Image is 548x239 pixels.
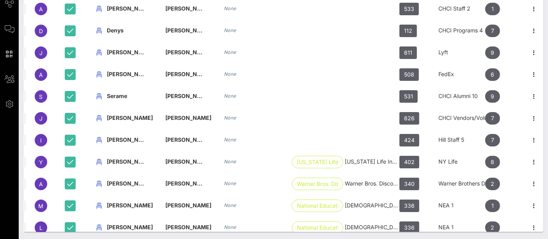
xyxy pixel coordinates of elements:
[404,221,415,234] span: 336
[39,159,43,166] span: Y
[39,115,43,122] span: J
[438,85,485,107] div: CHCI Alumni 10
[404,112,415,125] span: 626
[404,46,412,59] span: 611
[107,5,153,12] span: [PERSON_NAME]
[438,151,485,173] div: NY Life
[39,181,43,187] span: A
[224,5,236,11] i: None
[107,49,153,55] span: [PERSON_NAME]
[224,93,236,99] i: None
[438,107,485,129] div: CHCI Vendors/Volunteers
[224,27,236,33] i: None
[107,202,153,209] span: [PERSON_NAME]
[491,200,494,212] span: 1
[345,202,406,209] span: [DEMOGRAPHIC_DATA]
[165,49,211,55] span: [PERSON_NAME]
[297,156,338,168] span: [US_STATE] Life Ins…
[107,136,153,143] span: [PERSON_NAME]
[438,41,485,63] div: Lyft
[165,114,211,121] span: [PERSON_NAME]
[345,158,413,165] span: [US_STATE] Life Insurance
[404,3,414,15] span: 533
[224,137,236,143] i: None
[39,93,43,100] span: S
[224,49,236,55] i: None
[107,93,127,99] span: Serame
[107,71,153,77] span: [PERSON_NAME]
[404,156,415,168] span: 402
[491,178,495,190] span: 2
[107,180,153,187] span: [PERSON_NAME]
[438,173,485,194] div: Warner Brothers Discovery
[297,200,338,212] span: National Educatio…
[404,200,415,212] span: 336
[438,129,485,151] div: Hill Staff 5
[224,71,236,77] i: None
[297,222,338,234] span: National Educatio…
[491,112,494,125] span: 7
[345,224,406,230] span: [DEMOGRAPHIC_DATA]
[39,28,43,34] span: D
[107,114,153,121] span: [PERSON_NAME]
[107,27,124,34] span: Denys
[224,202,236,208] i: None
[491,221,495,234] span: 2
[165,5,211,12] span: [PERSON_NAME]
[224,224,236,230] i: None
[438,63,485,85] div: FedEx
[39,71,43,78] span: A
[165,158,211,165] span: [PERSON_NAME]
[491,156,495,168] span: 8
[404,90,413,103] span: 531
[297,178,338,190] span: Warner Bros. Disc…
[165,136,211,143] span: [PERSON_NAME]
[491,25,494,37] span: 7
[165,224,211,230] span: [PERSON_NAME]
[491,3,494,15] span: 1
[165,202,211,209] span: [PERSON_NAME]
[165,71,211,77] span: [PERSON_NAME]
[39,6,43,12] span: A
[404,178,415,190] span: 340
[165,27,211,34] span: [PERSON_NAME]
[165,180,211,187] span: [PERSON_NAME]
[491,46,495,59] span: 9
[107,158,153,165] span: [PERSON_NAME]
[491,134,494,146] span: 7
[107,224,153,230] span: [PERSON_NAME]
[165,93,211,99] span: [PERSON_NAME]
[39,225,43,231] span: L
[224,159,236,164] i: None
[404,25,412,37] span: 112
[438,216,485,238] div: NEA 1
[224,180,236,186] i: None
[438,20,485,41] div: CHCI Programs 4
[345,180,404,187] span: Warner Bros. Discovery
[438,194,485,216] div: NEA 1
[404,68,414,81] span: 508
[224,115,236,121] i: None
[39,203,44,209] span: M
[40,137,42,144] span: I
[491,68,495,81] span: 6
[404,134,415,146] span: 424
[39,50,43,56] span: J
[491,90,495,103] span: 9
